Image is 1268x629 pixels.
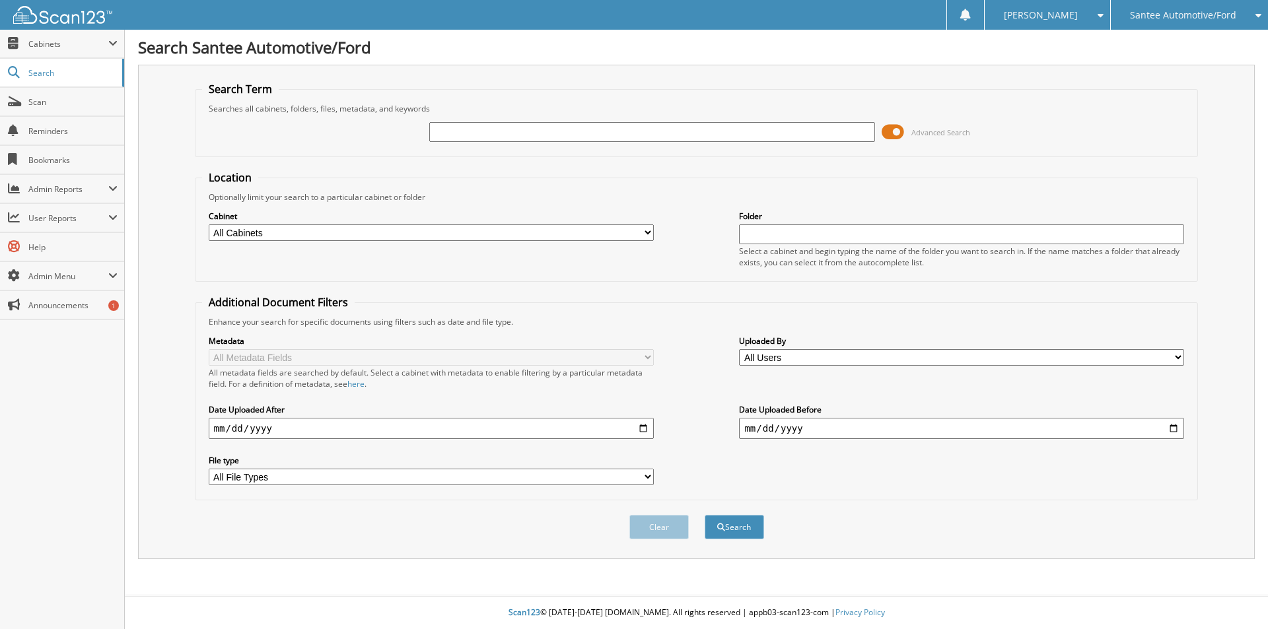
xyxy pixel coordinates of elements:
[138,36,1255,58] h1: Search Santee Automotive/Ford
[739,246,1184,268] div: Select a cabinet and begin typing the name of the folder you want to search in. If the name match...
[739,211,1184,222] label: Folder
[202,295,355,310] legend: Additional Document Filters
[509,607,540,618] span: Scan123
[209,367,654,389] div: All metadata fields are searched by default. Select a cabinet with metadata to enable filtering b...
[202,103,1191,114] div: Searches all cabinets, folders, files, metadata, and keywords
[28,154,118,166] span: Bookmarks
[28,271,108,282] span: Admin Menu
[1130,11,1236,19] span: Santee Automotive/Ford
[125,597,1268,629] div: © [DATE]-[DATE] [DOMAIN_NAME]. All rights reserved | appb03-scan123-com |
[108,300,119,311] div: 1
[202,170,258,185] legend: Location
[209,404,654,415] label: Date Uploaded After
[202,316,1191,327] div: Enhance your search for specific documents using filters such as date and file type.
[739,335,1184,347] label: Uploaded By
[28,300,118,311] span: Announcements
[629,515,689,539] button: Clear
[739,418,1184,439] input: end
[209,335,654,347] label: Metadata
[739,404,1184,415] label: Date Uploaded Before
[28,96,118,108] span: Scan
[1004,11,1078,19] span: [PERSON_NAME]
[28,242,118,253] span: Help
[13,6,112,24] img: scan123-logo-white.svg
[28,38,108,50] span: Cabinets
[209,211,654,222] label: Cabinet
[209,455,654,466] label: File type
[28,183,108,195] span: Admin Reports
[202,82,279,96] legend: Search Term
[28,67,116,79] span: Search
[209,418,654,439] input: start
[347,378,365,389] a: here
[705,515,764,539] button: Search
[911,127,970,137] span: Advanced Search
[28,125,118,137] span: Reminders
[202,191,1191,203] div: Optionally limit your search to a particular cabinet or folder
[28,213,108,224] span: User Reports
[835,607,885,618] a: Privacy Policy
